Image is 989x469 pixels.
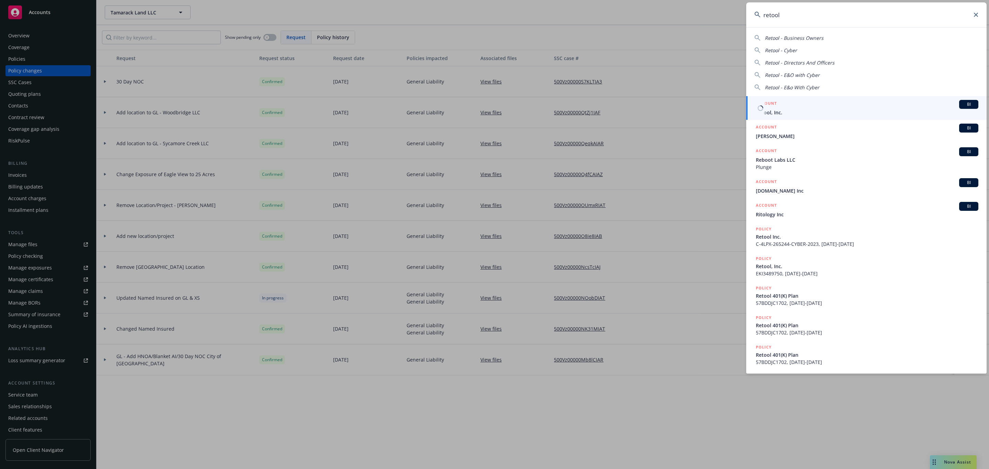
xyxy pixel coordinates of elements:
[746,281,987,310] a: POLICYRetool 401(K) Plan57BDDJC1702, [DATE]-[DATE]
[962,180,976,186] span: BI
[756,226,772,232] h5: POLICY
[756,322,978,329] span: Retool 401(K) Plan
[962,125,976,131] span: BI
[756,202,777,210] h5: ACCOUNT
[756,351,978,358] span: Retool 401(K) Plan
[765,59,834,66] span: Retool - Directors And Officers
[756,124,777,132] h5: ACCOUNT
[746,120,987,144] a: ACCOUNTBI[PERSON_NAME]
[756,255,772,262] h5: POLICY
[756,240,978,248] span: C-4LPX-265244-CYBER-2023, [DATE]-[DATE]
[765,72,820,78] span: Retool - E&O with Cyber
[756,147,777,156] h5: ACCOUNT
[756,109,978,116] span: Retool, Inc.
[746,2,987,27] input: Search...
[746,144,987,174] a: ACCOUNTBIReboot Labs LLCPlunge
[746,251,987,281] a: POLICYRetool, Inc.EKI3489750, [DATE]-[DATE]
[746,96,987,120] a: ACCOUNTBIRetool, Inc.
[756,233,978,240] span: Retool Inc.
[756,178,777,186] h5: ACCOUNT
[756,163,978,171] span: Plunge
[756,133,978,140] span: [PERSON_NAME]
[765,47,797,54] span: Retool - Cyber
[756,270,978,277] span: EKI3489750, [DATE]-[DATE]
[756,314,772,321] h5: POLICY
[756,187,978,194] span: [DOMAIN_NAME] Inc
[962,101,976,107] span: BI
[746,174,987,198] a: ACCOUNTBI[DOMAIN_NAME] Inc
[746,340,987,369] a: POLICYRetool 401(K) Plan57BDDJC1702, [DATE]-[DATE]
[756,344,772,351] h5: POLICY
[746,222,987,251] a: POLICYRetool Inc.C-4LPX-265244-CYBER-2023, [DATE]-[DATE]
[746,198,987,222] a: ACCOUNTBIRitology Inc
[765,35,823,41] span: Retool - Business Owners
[756,285,772,291] h5: POLICY
[756,358,978,366] span: 57BDDJC1702, [DATE]-[DATE]
[756,100,777,108] h5: ACCOUNT
[962,203,976,209] span: BI
[756,156,978,163] span: Reboot Labs LLC
[962,149,976,155] span: BI
[765,84,819,91] span: Retool - E&o With Cyber
[756,299,978,307] span: 57BDDJC1702, [DATE]-[DATE]
[746,310,987,340] a: POLICYRetool 401(K) Plan57BDDJC1702, [DATE]-[DATE]
[756,211,978,218] span: Ritology Inc
[756,263,978,270] span: Retool, Inc.
[756,292,978,299] span: Retool 401(K) Plan
[756,329,978,336] span: 57BDDJC1702, [DATE]-[DATE]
